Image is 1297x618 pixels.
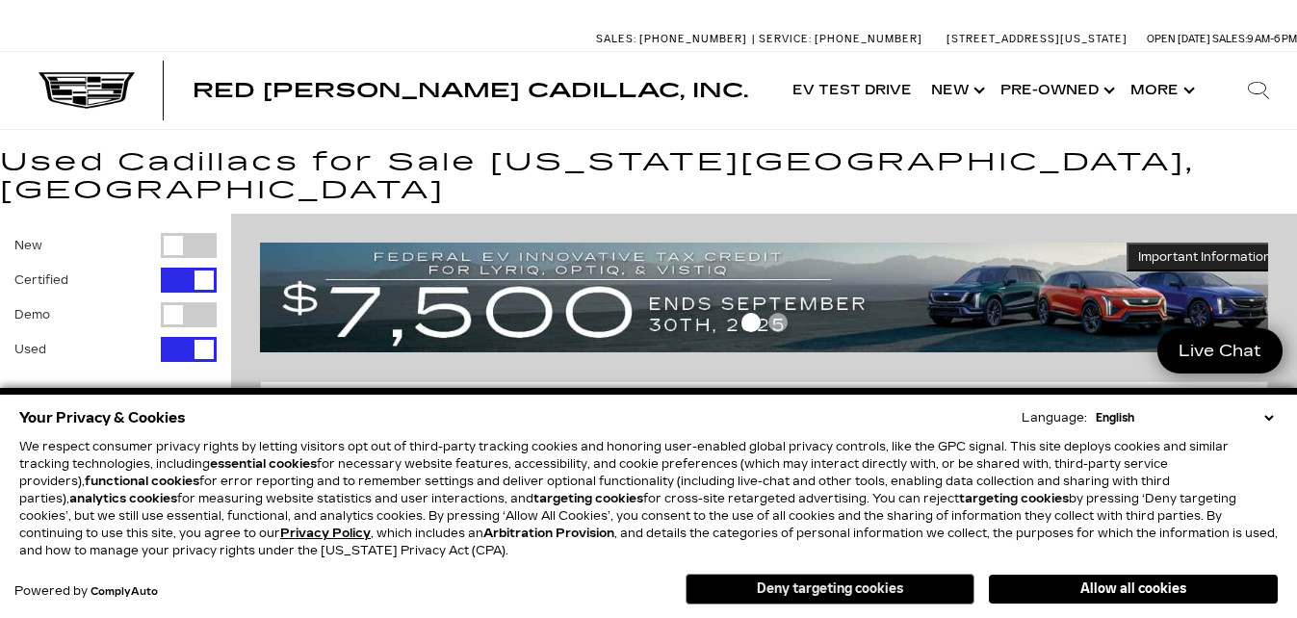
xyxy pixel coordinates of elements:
[741,313,761,332] span: Go to slide 1
[260,243,1283,352] img: vrp-tax-ending-august-version
[1091,409,1278,426] select: Language Select
[1212,33,1247,45] span: Sales:
[947,33,1128,45] a: [STREET_ADDRESS][US_STATE]
[989,575,1278,604] button: Allow all cookies
[19,404,186,431] span: Your Privacy & Cookies
[69,492,177,505] strong: analytics cookies
[1169,340,1271,362] span: Live Chat
[1022,412,1087,424] div: Language:
[959,492,1069,505] strong: targeting cookies
[596,34,752,44] a: Sales: [PHONE_NUMBER]
[483,527,614,540] strong: Arbitration Provision
[260,381,1268,441] input: Search Inventory
[39,72,135,109] img: Cadillac Dark Logo with Cadillac White Text
[280,527,371,540] a: Privacy Policy
[768,313,788,332] span: Go to slide 2
[1121,52,1201,129] button: More
[1138,249,1271,265] span: Important Information
[533,492,643,505] strong: targeting cookies
[14,233,217,396] div: Filter by Vehicle Type
[991,52,1121,129] a: Pre-Owned
[193,79,748,102] span: Red [PERSON_NAME] Cadillac, Inc.
[85,475,199,488] strong: functional cookies
[639,33,747,45] span: [PHONE_NUMBER]
[210,457,317,471] strong: essential cookies
[1247,33,1297,45] span: 9 AM-6 PM
[14,340,46,359] label: Used
[815,33,922,45] span: [PHONE_NUMBER]
[91,586,158,598] a: ComplyAuto
[752,34,927,44] a: Service: [PHONE_NUMBER]
[193,81,748,100] a: Red [PERSON_NAME] Cadillac, Inc.
[1147,33,1210,45] span: Open [DATE]
[14,305,50,324] label: Demo
[596,33,636,45] span: Sales:
[686,574,974,605] button: Deny targeting cookies
[759,33,812,45] span: Service:
[1157,328,1283,373] a: Live Chat
[19,438,1278,559] p: We respect consumer privacy rights by letting visitors opt out of third-party tracking cookies an...
[921,52,991,129] a: New
[14,270,68,290] label: Certified
[14,585,158,598] div: Powered by
[783,52,921,129] a: EV Test Drive
[14,236,42,255] label: New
